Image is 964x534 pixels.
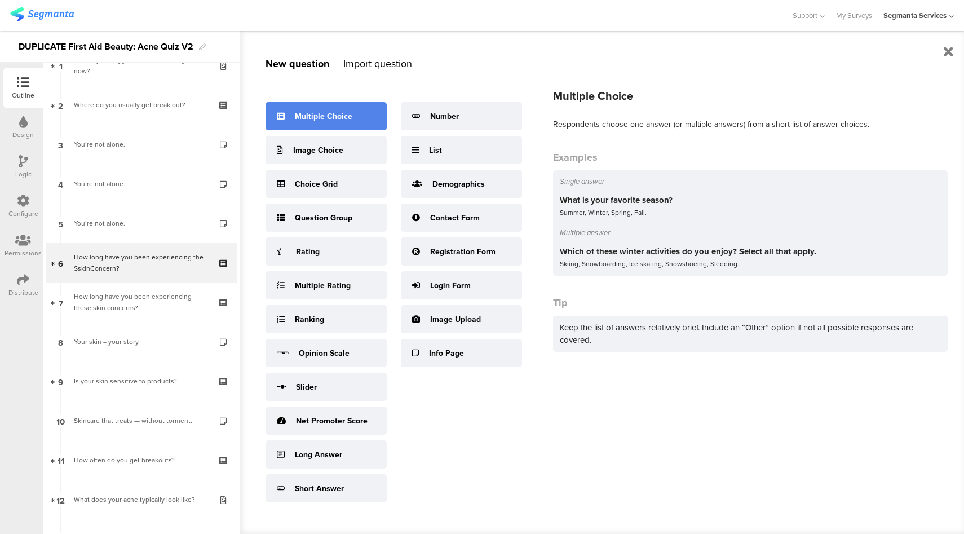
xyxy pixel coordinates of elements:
[46,85,237,125] a: 2 Where do you usually get break out?
[560,194,941,206] div: What is your favorite season?
[295,178,338,190] div: Choice Grid
[8,209,38,219] div: Configure
[59,59,63,72] span: 1
[560,206,941,219] div: Summer, Winter, Spring, Fall.
[293,144,343,156] div: Image Choice
[12,90,34,100] div: Outline
[46,401,237,440] a: 10 Skincare that treats — without torment.
[430,212,480,224] div: Contact Form
[46,283,237,322] a: 7 How long have you been experiencing these skin concerns?
[56,414,65,427] span: 10
[295,449,342,461] div: Long Answer
[46,164,237,204] a: 4 You’re not alone.
[553,118,948,130] div: Respondents choose one answer (or multiple answers) from a short list of answer choices.
[296,415,368,427] div: Net Promoter Score
[46,440,237,480] a: 11 How often do you get breakouts?
[295,212,352,224] div: Question Group
[74,415,209,426] div: Skincare that treats — without torment.
[8,288,38,298] div: Distribute
[560,227,941,238] div: Multiple answer
[58,99,63,111] span: 2
[295,314,324,325] div: Ranking
[74,251,209,274] div: How long have you been experiencing the $skinConcern?
[295,111,352,122] div: Multiple Choice
[343,56,412,71] div: Import question
[430,280,471,292] div: Login Form
[58,138,63,151] span: 3
[296,246,320,258] div: Rating
[295,280,351,292] div: Multiple Rating
[430,314,481,325] div: Image Upload
[296,381,317,393] div: Slider
[10,7,74,21] img: segmanta logo
[883,10,947,21] div: Segmanta Services
[58,257,63,269] span: 6
[46,204,237,243] a: 5 You’re not alone.
[74,494,209,505] div: What does your acne typically look like?
[15,169,32,179] div: Logic
[46,361,237,401] a: 9 Is your skin sensitive to products?
[5,248,42,258] div: Permissions
[560,258,941,270] div: Skiing, Snowboarding, Ice skating, Snowshoeing, Sledding.
[74,454,209,466] div: How often do you get breakouts?
[553,87,948,104] div: Multiple Choice
[46,243,237,283] a: 6 How long have you been experiencing the $skinConcern?
[432,178,485,190] div: Demographics
[58,375,63,387] span: 9
[46,480,237,519] a: 12 What does your acne typically look like?
[56,493,65,506] span: 12
[266,56,329,71] div: New question
[74,291,209,314] div: How long have you been experiencing these skin concerns?
[58,178,63,190] span: 4
[560,245,941,258] div: Which of these winter activities do you enjoy? Select all that apply.
[74,376,209,387] div: Is your skin sensitive to products?
[74,54,209,77] div: What’s your biggest skin concern right now?
[74,218,209,229] div: You’re not alone.
[58,217,63,230] span: 5
[553,295,948,310] div: Tip
[430,111,459,122] div: Number
[74,99,209,111] div: Where do you usually get break out?
[46,125,237,164] a: 3 You’re not alone.
[553,316,948,352] div: Keep the list of answers relatively brief. Include an “Other” option if not all possible response...
[46,46,237,85] a: 1 What’s your biggest skin concern right now?
[299,347,350,359] div: Opinion Scale
[553,150,948,165] div: Examples
[430,246,496,258] div: Registration Form
[19,38,193,56] div: DUPLICATE First Aid Beauty: Acne Quiz V2
[429,347,464,359] div: Info Page
[12,130,34,140] div: Design
[46,322,237,361] a: 8 Your skin = your story.
[793,10,817,21] span: Support
[429,144,442,156] div: List
[59,296,63,308] span: 7
[74,139,209,150] div: You’re not alone.
[295,483,344,495] div: Short Answer
[560,176,941,187] div: Single answer
[74,336,209,347] div: Your skin = your story.
[58,336,63,348] span: 8
[58,454,64,466] span: 11
[74,178,209,189] div: You’re not alone.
